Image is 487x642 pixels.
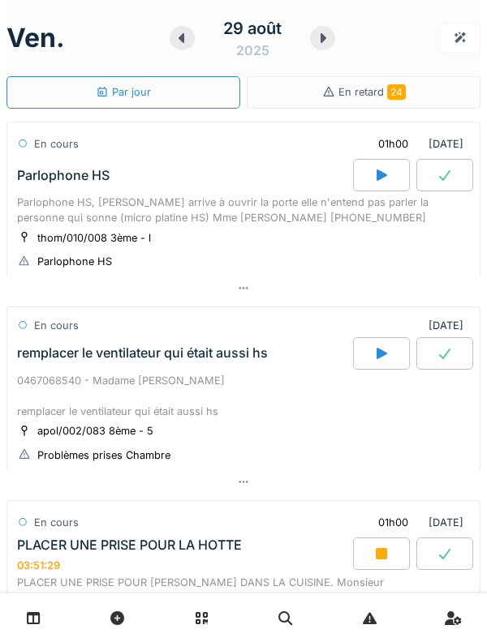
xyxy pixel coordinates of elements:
[17,559,60,571] div: 03:51:29
[96,84,151,100] div: Par jour
[37,254,112,269] div: Parlophone HS
[37,230,151,246] div: thom/010/008 3ème - l
[378,136,408,152] div: 01h00
[236,41,269,60] div: 2025
[37,447,170,463] div: Problèmes prises Chambre
[17,575,470,606] div: PLACER UNE PRISE POUR [PERSON_NAME] DANS LA CUISINE. Monsieur [PERSON_NAME] OUATTAB 0486350791
[17,345,268,361] div: remplacer le ventilateur qui était aussi hs
[17,168,110,183] div: Parlophone HS
[429,318,470,333] div: [DATE]
[6,23,65,53] h1: ven.
[17,195,470,225] div: Parlophone HS, [PERSON_NAME] arrive à ouvrir la porte elle n'entend pas parler la personne qui so...
[338,86,406,98] span: En retard
[223,16,282,41] div: 29 août
[17,373,470,420] div: 0467068540 - Madame [PERSON_NAME] remplacer le ventilateur qui était aussi hs
[17,537,242,553] div: PLACER UNE PRISE POUR LA HOTTE
[364,129,470,159] div: [DATE]
[34,136,79,152] div: En cours
[364,507,470,537] div: [DATE]
[34,515,79,530] div: En cours
[37,423,153,439] div: apol/002/083 8ème - 5
[378,515,408,530] div: 01h00
[34,318,79,333] div: En cours
[387,84,406,100] span: 24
